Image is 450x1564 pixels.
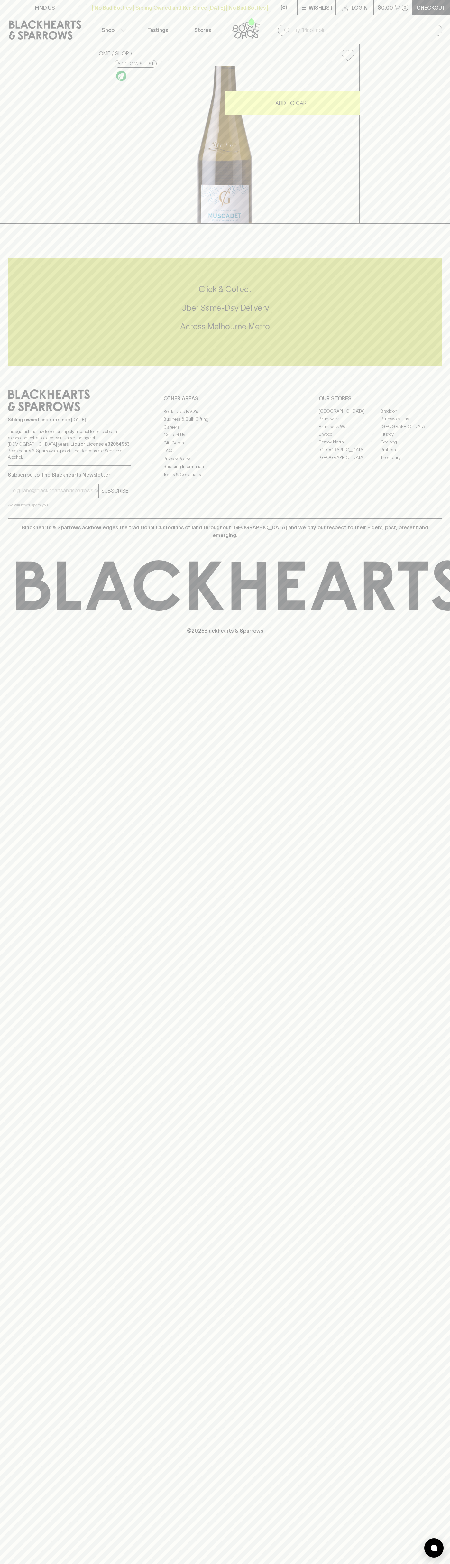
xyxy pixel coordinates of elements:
a: Tastings [135,15,180,44]
input: Try "Pinot noir" [293,25,437,35]
a: Careers [163,423,287,431]
p: 0 [404,6,406,9]
p: OTHER AREAS [163,395,287,402]
a: HOME [96,51,110,56]
p: OUR STORES [319,395,442,402]
h5: Uber Same-Day Delivery [8,303,442,313]
p: Stores [194,26,211,34]
a: Geelong [381,438,442,446]
p: $0.00 [378,4,393,12]
a: Bottle Drop FAQ's [163,407,287,415]
a: Brunswick East [381,415,442,423]
a: [GEOGRAPHIC_DATA] [319,446,381,454]
button: Add to wishlist [339,47,357,63]
p: Blackhearts & Sparrows acknowledges the traditional Custodians of land throughout [GEOGRAPHIC_DAT... [13,524,437,539]
a: Stores [180,15,225,44]
img: Organic [116,71,126,81]
p: FIND US [35,4,55,12]
a: [GEOGRAPHIC_DATA] [319,407,381,415]
a: Elwood [319,431,381,438]
a: Fitzroy [381,431,442,438]
p: Checkout [417,4,445,12]
div: Call to action block [8,258,442,366]
img: bubble-icon [431,1545,437,1551]
button: SUBSCRIBE [99,484,131,498]
h5: Click & Collect [8,284,442,294]
a: Brunswick West [319,423,381,431]
a: Organic [115,69,128,83]
a: Thornbury [381,454,442,461]
p: SUBSCRIBE [101,487,128,495]
p: Tastings [147,26,168,34]
img: 35855.png [90,66,359,223]
a: Business & Bulk Gifting [163,415,287,423]
p: Sibling owned and run since [DATE] [8,416,131,423]
h5: Across Melbourne Metro [8,321,442,332]
a: Braddon [381,407,442,415]
p: Shop [102,26,115,34]
p: ADD TO CART [275,99,310,107]
p: Login [352,4,368,12]
a: Fitzroy North [319,438,381,446]
button: Add to wishlist [115,60,157,68]
button: Shop [90,15,135,44]
a: Brunswick [319,415,381,423]
a: Privacy Policy [163,455,287,462]
strong: Liquor License #32064953 [70,442,130,447]
p: It is against the law to sell or supply alcohol to, or to obtain alcohol on behalf of a person un... [8,428,131,460]
a: [GEOGRAPHIC_DATA] [319,454,381,461]
input: e.g. jane@blackheartsandsparrows.com.au [13,486,98,496]
a: SHOP [115,51,129,56]
button: ADD TO CART [225,91,360,115]
p: Subscribe to The Blackhearts Newsletter [8,471,131,479]
p: We will never spam you [8,502,131,508]
a: Prahran [381,446,442,454]
a: [GEOGRAPHIC_DATA] [381,423,442,431]
a: Contact Us [163,431,287,439]
a: FAQ's [163,447,287,455]
a: Gift Cards [163,439,287,447]
a: Shipping Information [163,463,287,470]
p: Wishlist [309,4,333,12]
a: Terms & Conditions [163,470,287,478]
